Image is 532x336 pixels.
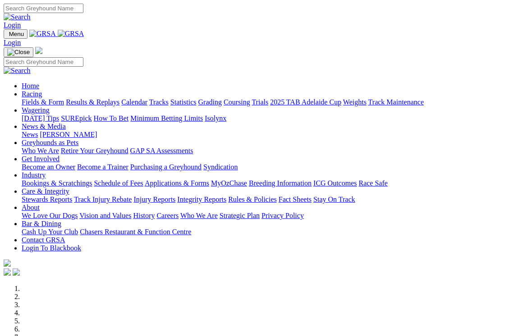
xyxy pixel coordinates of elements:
a: News & Media [22,123,66,130]
a: MyOzChase [211,179,247,187]
img: Search [4,67,31,75]
a: Bar & Dining [22,220,61,227]
a: 2025 TAB Adelaide Cup [270,98,341,106]
a: Care & Integrity [22,187,69,195]
a: Vision and Values [79,212,131,219]
a: Integrity Reports [177,195,226,203]
a: Login [4,21,21,29]
img: logo-grsa-white.png [35,47,42,54]
a: Cash Up Your Club [22,228,78,236]
a: Fields & Form [22,98,64,106]
a: Privacy Policy [261,212,304,219]
a: Injury Reports [133,195,175,203]
a: History [133,212,155,219]
a: Login [4,39,21,46]
a: Login To Blackbook [22,244,81,252]
a: Stay On Track [313,195,355,203]
a: Become an Owner [22,163,75,171]
a: We Love Our Dogs [22,212,78,219]
a: Industry [22,171,46,179]
div: Get Involved [22,163,528,171]
a: Coursing [224,98,250,106]
a: Track Maintenance [368,98,424,106]
a: Stewards Reports [22,195,72,203]
a: Who We Are [180,212,218,219]
a: Statistics [170,98,197,106]
a: Contact GRSA [22,236,65,244]
button: Toggle navigation [4,47,33,57]
div: Greyhounds as Pets [22,147,528,155]
button: Toggle navigation [4,29,28,39]
a: About [22,204,40,211]
a: Trials [252,98,268,106]
img: Search [4,13,31,21]
div: News & Media [22,131,528,139]
img: GRSA [29,30,56,38]
a: ICG Outcomes [313,179,357,187]
img: twitter.svg [13,268,20,276]
a: Get Involved [22,155,60,163]
a: Applications & Forms [145,179,209,187]
a: Who We Are [22,147,59,154]
img: Close [7,49,30,56]
div: Racing [22,98,528,106]
a: Rules & Policies [228,195,277,203]
div: Bar & Dining [22,228,528,236]
a: Racing [22,90,42,98]
a: [PERSON_NAME] [40,131,97,138]
a: Calendar [121,98,147,106]
a: GAP SA Assessments [130,147,193,154]
a: Breeding Information [249,179,312,187]
a: Home [22,82,39,90]
div: Care & Integrity [22,195,528,204]
a: Tracks [149,98,169,106]
input: Search [4,57,83,67]
a: Results & Replays [66,98,119,106]
a: Fact Sheets [279,195,312,203]
a: SUREpick [61,114,92,122]
a: Track Injury Rebate [74,195,132,203]
a: Syndication [203,163,238,171]
a: Weights [343,98,367,106]
a: Grading [198,98,222,106]
a: Careers [156,212,179,219]
a: Schedule of Fees [94,179,143,187]
a: Strategic Plan [220,212,260,219]
a: Purchasing a Greyhound [130,163,202,171]
a: Wagering [22,106,50,114]
a: Retire Your Greyhound [61,147,128,154]
a: Become a Trainer [77,163,128,171]
a: Isolynx [205,114,226,122]
a: Bookings & Scratchings [22,179,92,187]
a: [DATE] Tips [22,114,59,122]
a: Greyhounds as Pets [22,139,78,146]
a: Race Safe [358,179,387,187]
input: Search [4,4,83,13]
img: GRSA [58,30,84,38]
div: About [22,212,528,220]
a: Chasers Restaurant & Function Centre [80,228,191,236]
img: logo-grsa-white.png [4,259,11,267]
span: Menu [9,31,24,37]
a: News [22,131,38,138]
a: Minimum Betting Limits [130,114,203,122]
div: Industry [22,179,528,187]
div: Wagering [22,114,528,123]
img: facebook.svg [4,268,11,276]
a: How To Bet [94,114,129,122]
